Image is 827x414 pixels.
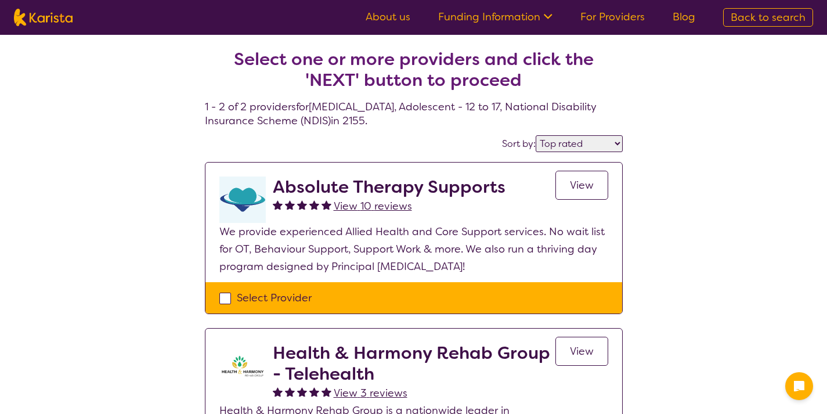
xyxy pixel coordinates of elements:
[570,344,594,358] span: View
[334,199,412,213] span: View 10 reviews
[273,177,505,197] h2: Absolute Therapy Supports
[366,10,410,24] a: About us
[297,387,307,397] img: fullstar
[334,197,412,215] a: View 10 reviews
[273,387,283,397] img: fullstar
[502,138,536,150] label: Sort by:
[219,223,608,275] p: We provide experienced Allied Health and Core Support services. No wait list for OT, Behaviour Su...
[673,10,695,24] a: Blog
[570,178,594,192] span: View
[309,387,319,397] img: fullstar
[555,171,608,200] a: View
[334,384,407,402] a: View 3 reviews
[438,10,552,24] a: Funding Information
[205,21,623,128] h4: 1 - 2 of 2 providers for [MEDICAL_DATA] , Adolescent - 12 to 17 , National Disability Insurance S...
[555,337,608,366] a: View
[285,387,295,397] img: fullstar
[297,200,307,210] img: fullstar
[285,200,295,210] img: fullstar
[580,10,645,24] a: For Providers
[322,200,331,210] img: fullstar
[219,343,266,389] img: ztak9tblhgtrn1fit8ap.png
[322,387,331,397] img: fullstar
[273,343,555,384] h2: Health & Harmony Rehab Group - Telehealth
[219,49,609,91] h2: Select one or more providers and click the 'NEXT' button to proceed
[14,9,73,26] img: Karista logo
[731,10,806,24] span: Back to search
[219,177,266,223] img: otyvwjbtyss6nczvq3hf.png
[273,200,283,210] img: fullstar
[309,200,319,210] img: fullstar
[334,386,407,400] span: View 3 reviews
[723,8,813,27] a: Back to search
